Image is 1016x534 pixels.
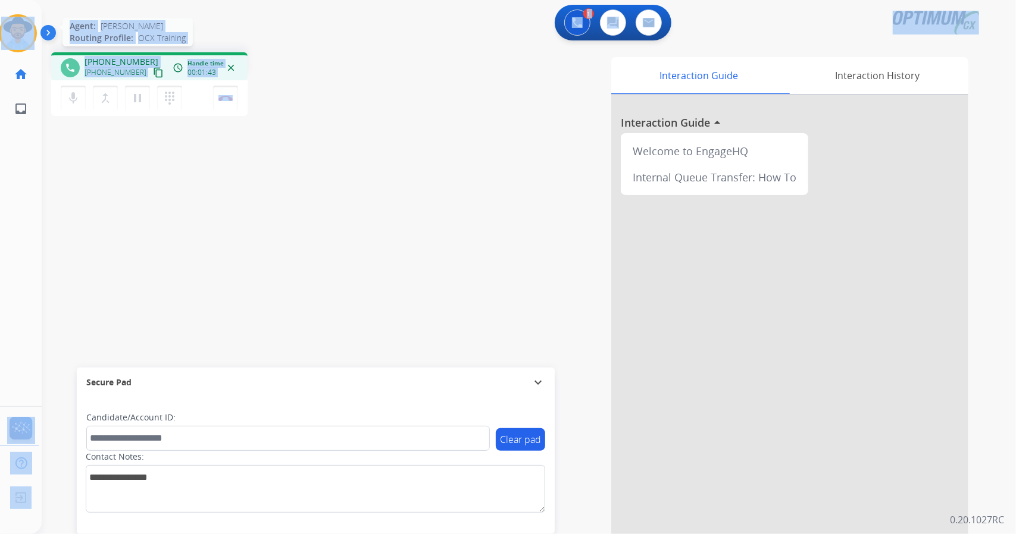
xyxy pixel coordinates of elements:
span: Handle time [187,59,224,68]
div: Internal Queue Transfer: How To [626,164,804,190]
span: [PHONE_NUMBER] [85,56,158,68]
mat-icon: home [14,67,28,81]
span: Agent: [70,20,96,32]
mat-icon: expand_more [531,375,545,389]
span: OCX Training [138,32,186,44]
span: Routing Profile: [70,32,133,44]
mat-icon: pause [130,91,145,105]
p: 0.20.1027RC [950,513,1004,527]
div: 1 [583,8,594,19]
mat-icon: close [226,62,236,73]
img: avatar [1,17,35,50]
mat-icon: phone [65,62,76,73]
mat-icon: merge_type [98,91,112,105]
span: [PHONE_NUMBER] [85,68,146,77]
mat-icon: mic [66,91,80,105]
label: Candidate/Account ID: [86,412,176,423]
span: Secure Pad [86,376,132,388]
div: Interaction History [787,57,968,94]
span: [PERSON_NAME] [101,20,163,32]
mat-icon: inbox [14,102,28,116]
mat-icon: access_time [173,62,183,73]
div: Welcome to EngageHQ [626,138,804,164]
mat-icon: dialpad [162,91,177,105]
label: Contact Notes: [86,451,144,463]
mat-icon: content_copy [153,67,164,78]
button: Clear pad [496,428,545,451]
span: 00:01:43 [187,68,216,77]
img: control [218,95,233,101]
div: Interaction Guide [611,57,787,94]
